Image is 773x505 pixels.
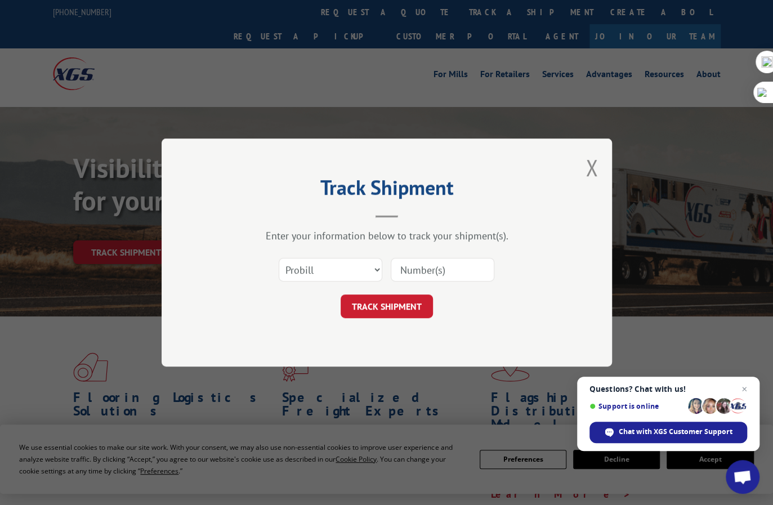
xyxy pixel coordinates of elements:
[738,382,751,396] span: Close chat
[589,402,684,410] span: Support is online
[589,422,747,443] div: Chat with XGS Customer Support
[619,427,732,437] span: Chat with XGS Customer Support
[218,180,556,201] h2: Track Shipment
[586,153,598,182] button: Close modal
[391,258,494,281] input: Number(s)
[589,385,747,394] span: Questions? Chat with us!
[726,460,759,494] div: Open chat
[218,229,556,242] div: Enter your information below to track your shipment(s).
[341,294,433,318] button: TRACK SHIPMENT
